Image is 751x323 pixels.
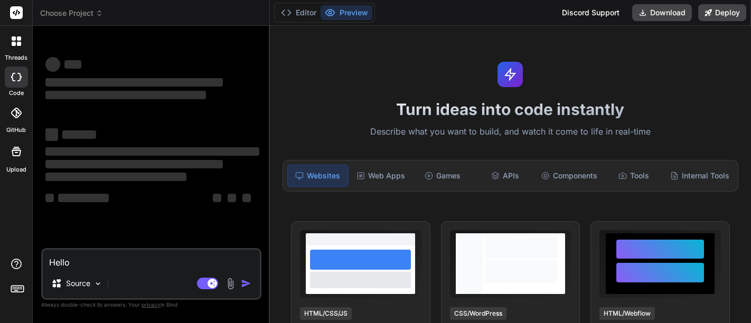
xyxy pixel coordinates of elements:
[228,194,236,202] span: ‌
[41,300,261,310] p: Always double-check its answers. Your in Bind
[40,8,103,18] span: Choose Project
[599,307,655,320] div: HTML/Webflow
[58,194,109,202] span: ‌
[6,165,26,174] label: Upload
[450,307,506,320] div: CSS/WordPress
[142,301,161,308] span: privacy
[45,57,60,72] span: ‌
[321,5,372,20] button: Preview
[537,165,602,187] div: Components
[412,165,473,187] div: Games
[45,91,206,99] span: ‌
[45,194,54,202] span: ‌
[224,278,237,290] img: attachment
[213,194,221,202] span: ‌
[241,278,251,289] img: icon
[698,4,746,21] button: Deploy
[45,128,58,141] span: ‌
[276,100,745,119] h1: Turn ideas into code instantly
[45,160,223,168] span: ‌
[666,165,734,187] div: Internal Tools
[93,279,102,288] img: Pick Models
[242,194,251,202] span: ‌
[43,250,260,269] textarea: Hello
[556,4,626,21] div: Discord Support
[5,53,27,62] label: threads
[62,130,96,139] span: ‌
[64,60,81,69] span: ‌
[300,307,352,320] div: HTML/CSS/JS
[45,147,259,156] span: ‌
[632,4,692,21] button: Download
[351,165,411,187] div: Web Apps
[604,165,664,187] div: Tools
[475,165,535,187] div: APIs
[6,126,26,135] label: GitHub
[45,78,223,87] span: ‌
[9,89,24,98] label: code
[276,125,745,139] p: Describe what you want to build, and watch it come to life in real-time
[66,278,90,289] p: Source
[277,5,321,20] button: Editor
[45,173,186,181] span: ‌
[287,165,349,187] div: Websites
